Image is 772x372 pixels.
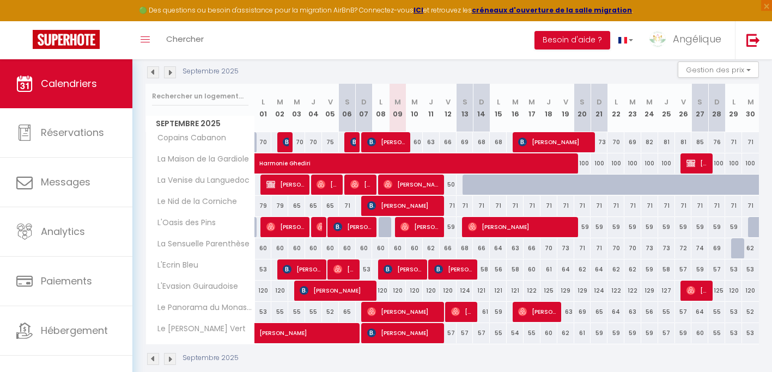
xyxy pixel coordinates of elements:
abbr: M [512,97,519,107]
th: 08 [372,84,389,132]
abbr: S [697,97,702,107]
span: [PERSON_NAME] [266,174,306,195]
div: 57 [675,302,692,322]
span: [PERSON_NAME] [384,259,423,280]
abbr: L [379,97,382,107]
img: logout [746,33,760,47]
div: 60 [322,238,339,258]
div: 59 [440,217,457,237]
div: 68 [473,132,490,152]
th: 26 [675,84,692,132]
div: 120 [389,281,406,301]
span: L'Evasion Guiraudoise [148,281,241,293]
span: [PERSON_NAME] [283,259,322,280]
div: 71 [440,196,457,216]
div: 60 [255,238,272,258]
th: 28 [708,84,725,132]
div: 57 [473,323,490,343]
div: 66 [524,238,540,258]
span: La Sensuelle Parenthèse [148,238,252,250]
div: 69 [708,238,725,258]
div: 55 [708,323,725,343]
div: 73 [557,238,574,258]
abbr: V [446,97,451,107]
th: 18 [540,84,557,132]
div: 71 [658,196,675,216]
div: 58 [473,259,490,280]
div: 55 [658,302,675,322]
div: 68 [457,238,473,258]
abbr: L [262,97,265,107]
div: 81 [658,132,675,152]
div: 59 [641,323,658,343]
div: 120 [406,281,423,301]
th: 11 [423,84,440,132]
div: 125 [708,281,725,301]
abbr: V [681,97,686,107]
th: 06 [339,84,356,132]
abbr: D [714,97,720,107]
div: 120 [255,281,272,301]
p: Septembre 2025 [183,353,239,363]
div: 71 [691,196,708,216]
span: [PERSON_NAME] [350,174,373,195]
abbr: D [479,97,484,107]
div: 59 [641,259,658,280]
div: 71 [574,196,591,216]
div: 59 [658,217,675,237]
div: 53 [255,259,272,280]
div: 61 [473,302,490,322]
div: 120 [271,281,288,301]
div: 63 [557,302,574,322]
div: 68 [490,132,507,152]
div: 50 [440,175,457,195]
div: 56 [490,259,507,280]
div: 66 [473,238,490,258]
div: 64 [557,259,574,280]
span: [PERSON_NAME] [686,280,709,301]
div: 59 [607,217,624,237]
div: 100 [742,153,759,173]
div: 55 [490,323,507,343]
span: [PERSON_NAME] [367,323,440,343]
abbr: V [563,97,568,107]
div: 58 [507,259,524,280]
span: [PERSON_NAME] [333,259,356,280]
div: 72 [675,238,692,258]
span: Paiements [41,274,92,288]
div: 71 [641,196,658,216]
img: ... [649,31,666,47]
div: 59 [591,323,607,343]
th: 25 [658,84,675,132]
div: 120 [372,281,389,301]
div: 63 [423,132,440,152]
img: Super Booking [33,30,100,49]
div: 55 [271,302,288,322]
div: 55 [708,302,725,322]
span: [PERSON_NAME] [317,174,339,195]
div: 57 [675,259,692,280]
span: [PERSON_NAME] [468,216,575,237]
div: 129 [641,281,658,301]
abbr: S [463,97,467,107]
div: 53 [725,302,742,322]
div: 81 [675,132,692,152]
span: Angélique [673,32,721,46]
div: 70 [255,132,272,152]
p: Septembre 2025 [183,66,239,77]
div: 120 [725,281,742,301]
span: Septembre 2025 [146,116,254,132]
div: 70 [607,238,624,258]
span: Chercher [166,33,204,45]
span: Réservations [41,126,104,139]
button: Ouvrir le widget de chat LiveChat [9,4,41,37]
span: [PERSON_NAME] [434,259,473,280]
div: 122 [524,281,540,301]
div: 59 [675,217,692,237]
a: [PERSON_NAME] [255,323,272,344]
div: 71 [742,132,759,152]
div: 122 [607,281,624,301]
div: 71 [457,196,473,216]
div: 60 [305,238,322,258]
div: 71 [574,238,591,258]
